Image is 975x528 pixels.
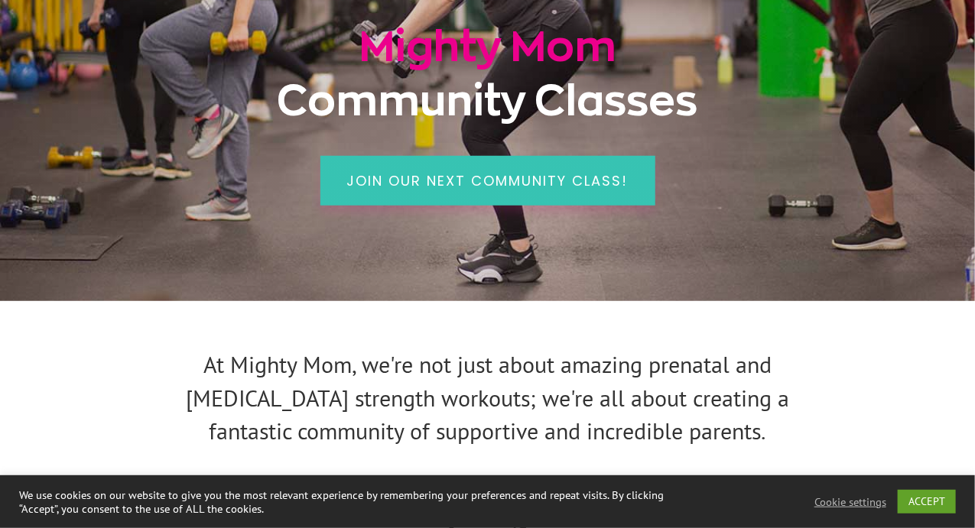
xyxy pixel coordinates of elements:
[814,495,886,509] a: Cookie settings
[347,171,629,190] span: Join our next community class!
[19,488,675,516] div: We use cookies on our website to give you the most relevant experience by remembering your prefer...
[898,490,956,513] a: ACCEPT
[62,19,913,140] h1: Community Classes
[359,23,616,69] span: Mighty Mom
[320,156,655,206] a: Join our next community class!
[186,349,789,445] font: At Mighty Mom, we're not just about amazing prenatal and [MEDICAL_DATA] strength workouts; we're ...
[76,468,900,514] p: Thanks to our who generously donate space, we're able to offer these classes at a lower rate.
